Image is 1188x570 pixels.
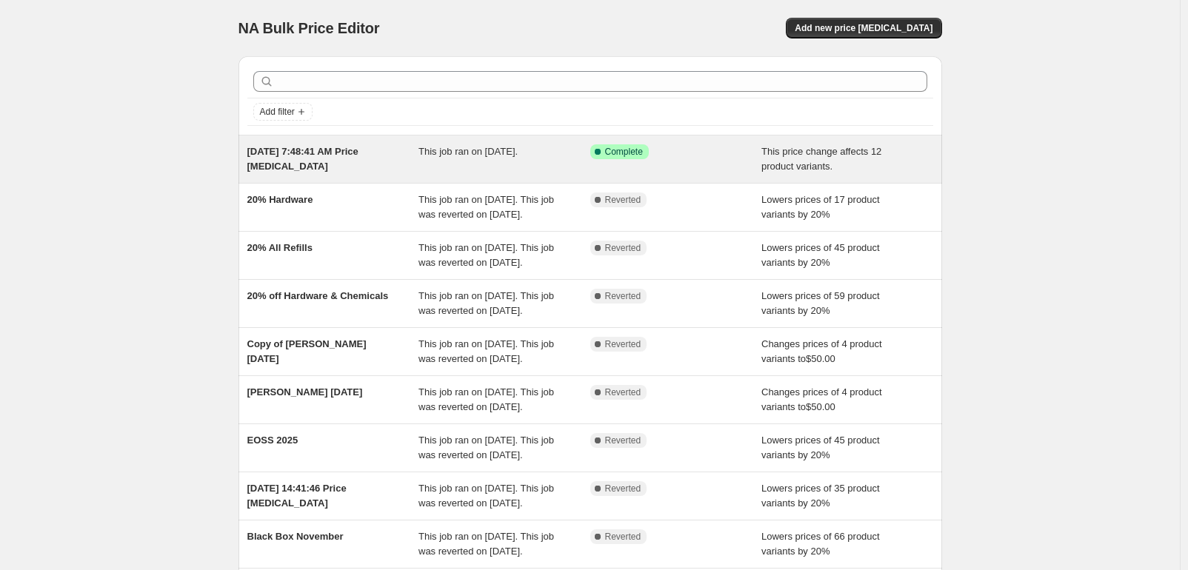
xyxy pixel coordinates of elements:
[605,483,641,494] span: Reverted
[761,338,882,364] span: Changes prices of 4 product variants to
[418,338,554,364] span: This job ran on [DATE]. This job was reverted on [DATE].
[247,146,358,172] span: [DATE] 7:48:41 AM Price [MEDICAL_DATA]
[418,290,554,316] span: This job ran on [DATE]. This job was reverted on [DATE].
[247,483,347,509] span: [DATE] 14:41:46 Price [MEDICAL_DATA]
[238,20,380,36] span: NA Bulk Price Editor
[605,290,641,302] span: Reverted
[418,242,554,268] span: This job ran on [DATE]. This job was reverted on [DATE].
[761,194,880,220] span: Lowers prices of 17 product variants by 20%
[605,435,641,446] span: Reverted
[761,483,880,509] span: Lowers prices of 35 product variants by 20%
[786,18,941,38] button: Add new price [MEDICAL_DATA]
[761,386,882,412] span: Changes prices of 4 product variants to
[247,386,363,398] span: [PERSON_NAME] [DATE]
[761,242,880,268] span: Lowers prices of 45 product variants by 20%
[247,435,298,446] span: EOSS 2025
[806,401,835,412] span: $50.00
[247,290,389,301] span: 20% off Hardware & Chemicals
[247,338,367,364] span: Copy of [PERSON_NAME] [DATE]
[605,194,641,206] span: Reverted
[761,435,880,460] span: Lowers prices of 45 product variants by 20%
[418,386,554,412] span: This job ran on [DATE]. This job was reverted on [DATE].
[418,194,554,220] span: This job ran on [DATE]. This job was reverted on [DATE].
[247,531,344,542] span: Black Box November
[761,290,880,316] span: Lowers prices of 59 product variants by 20%
[795,22,932,34] span: Add new price [MEDICAL_DATA]
[247,194,313,205] span: 20% Hardware
[418,435,554,460] span: This job ran on [DATE]. This job was reverted on [DATE].
[806,353,835,364] span: $50.00
[761,531,880,557] span: Lowers prices of 66 product variants by 20%
[418,483,554,509] span: This job ran on [DATE]. This job was reverted on [DATE].
[605,242,641,254] span: Reverted
[761,146,881,172] span: This price change affects 12 product variants.
[605,386,641,398] span: Reverted
[605,531,641,543] span: Reverted
[253,103,313,121] button: Add filter
[260,106,295,118] span: Add filter
[605,338,641,350] span: Reverted
[418,531,554,557] span: This job ran on [DATE]. This job was reverted on [DATE].
[247,242,313,253] span: 20% All Refills
[418,146,518,157] span: This job ran on [DATE].
[605,146,643,158] span: Complete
